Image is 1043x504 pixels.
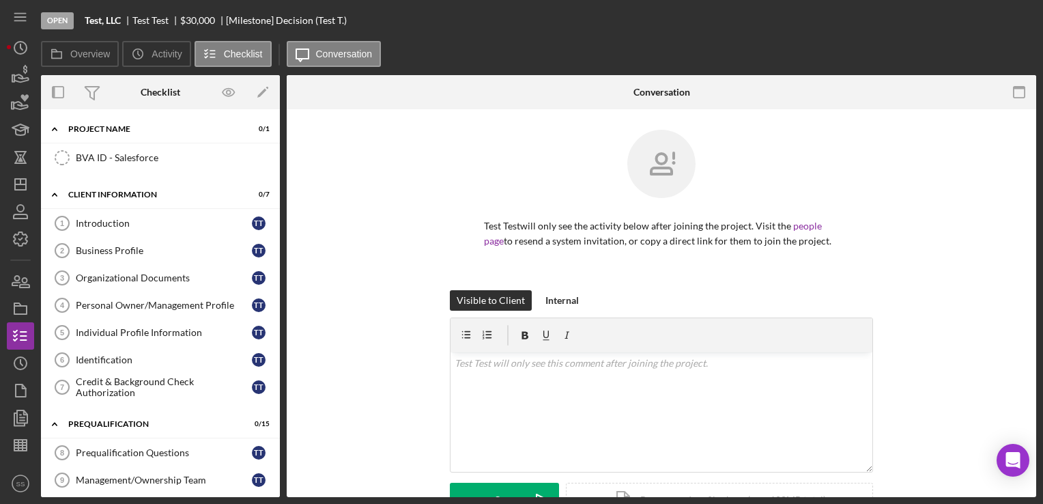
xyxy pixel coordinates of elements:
div: Test Test [132,15,180,26]
div: 0 / 1 [245,125,270,133]
div: T T [252,216,266,230]
div: Checklist [141,87,180,98]
tspan: 4 [60,301,65,309]
div: T T [252,326,266,339]
div: Business Profile [76,245,252,256]
a: 8Prequalification QuestionsTT [48,439,273,466]
a: 7Credit & Background Check AuthorizationTT [48,374,273,401]
a: 4Personal Owner/Management ProfileTT [48,292,273,319]
a: BVA ID - Salesforce [48,144,273,171]
label: Activity [152,48,182,59]
div: Organizational Documents [76,272,252,283]
div: Project Name [68,125,235,133]
div: T T [252,244,266,257]
a: 6IdentificationTT [48,346,273,374]
tspan: 9 [60,476,64,484]
label: Checklist [224,48,263,59]
tspan: 1 [60,219,64,227]
div: Internal [545,290,579,311]
div: Open [41,12,74,29]
a: 3Organizational DocumentsTT [48,264,273,292]
a: 1IntroductionTT [48,210,273,237]
button: Checklist [195,41,272,67]
div: T T [252,446,266,460]
tspan: 3 [60,274,64,282]
tspan: 8 [60,449,64,457]
div: BVA ID - Salesforce [76,152,272,163]
tspan: 2 [60,247,64,255]
text: SS [16,480,25,488]
div: Prequalification [68,420,235,428]
button: Internal [539,290,586,311]
div: Open Intercom Messenger [997,444,1029,477]
a: 5Individual Profile InformationTT [48,319,273,346]
div: Introduction [76,218,252,229]
div: Visible to Client [457,290,525,311]
label: Overview [70,48,110,59]
tspan: 7 [60,383,64,391]
div: T T [252,380,266,394]
label: Conversation [316,48,373,59]
div: Personal Owner/Management Profile [76,300,252,311]
div: 0 / 15 [245,420,270,428]
div: Conversation [633,87,690,98]
div: 0 / 7 [245,191,270,199]
tspan: 6 [60,356,64,364]
div: Identification [76,354,252,365]
button: Conversation [287,41,382,67]
button: Visible to Client [450,290,532,311]
div: T T [252,353,266,367]
b: Test, LLC [85,15,121,26]
tspan: 5 [60,328,64,337]
span: $30,000 [180,14,215,26]
button: SS [7,470,34,497]
div: Client Information [68,191,235,199]
div: T T [252,298,266,312]
p: Test Test will only see the activity below after joining the project. Visit the to resend a syste... [484,219,839,249]
a: 2Business ProfileTT [48,237,273,264]
div: [Milestone] Decision (Test T.) [226,15,347,26]
button: Activity [122,41,190,67]
div: Management/Ownership Team [76,475,252,486]
div: T T [252,473,266,487]
a: 9Management/Ownership TeamTT [48,466,273,494]
div: Individual Profile Information [76,327,252,338]
button: Overview [41,41,119,67]
div: T T [252,271,266,285]
div: Credit & Background Check Authorization [76,376,252,398]
div: Prequalification Questions [76,447,252,458]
